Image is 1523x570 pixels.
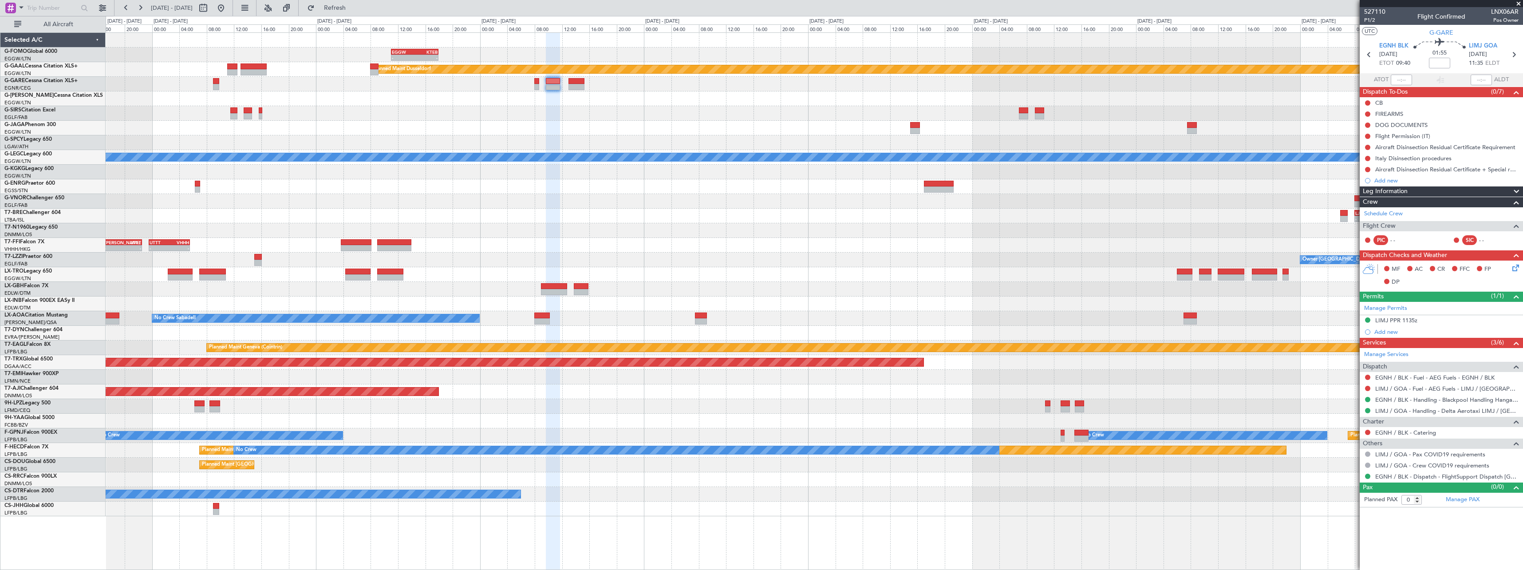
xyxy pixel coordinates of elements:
[1374,75,1389,84] span: ATOT
[4,283,48,289] a: LX-GBHFalcon 7X
[4,327,63,332] a: T7-DYNChallenger 604
[316,5,354,11] span: Refresh
[4,356,23,362] span: T7-TRX
[1479,236,1499,244] div: - -
[4,415,24,420] span: 9H-YAA
[4,166,54,171] a: G-KGKGLegacy 600
[1417,12,1465,21] div: Flight Confirmed
[1363,250,1447,261] span: Dispatch Checks and Weather
[4,430,57,435] a: F-GPNJFalcon 900EX
[1374,177,1519,184] div: Add new
[23,21,94,28] span: All Aircraft
[4,495,28,502] a: LFPB/LBG
[1081,24,1109,32] div: 16:00
[1363,292,1384,302] span: Permits
[4,269,52,274] a: LX-TROLegacy 650
[4,114,28,121] a: EGLF/FAB
[170,240,189,245] div: VHHH
[1392,278,1400,287] span: DP
[699,24,726,32] div: 08:00
[972,24,1000,32] div: 00:00
[27,1,78,15] input: Trip Number
[1363,417,1384,427] span: Charter
[1429,28,1453,37] span: G-GARE
[4,195,26,201] span: G-VNOR
[1375,99,1383,107] div: CB
[4,371,59,376] a: T7-EMIHawker 900XP
[4,459,55,464] a: CS-DOUGlobal 6500
[1375,132,1430,140] div: Flight Permission (IT)
[781,24,808,32] div: 20:00
[4,181,55,186] a: G-ENRGPraetor 600
[4,129,31,135] a: EGGW/LTN
[1363,87,1408,97] span: Dispatch To-Dos
[202,458,342,471] div: Planned Maint [GEOGRAPHIC_DATA] ([GEOGRAPHIC_DATA])
[4,305,31,311] a: EDLW/DTM
[1246,24,1273,32] div: 16:00
[1218,24,1246,32] div: 12:00
[726,24,754,32] div: 12:00
[4,356,53,362] a: T7-TRXGlobal 6500
[4,313,25,318] span: LX-AOA
[4,143,28,150] a: LGAV/ATH
[4,510,28,516] a: LFPB/LBG
[4,195,64,201] a: G-VNORChallenger 650
[4,444,24,450] span: F-HECD
[4,422,28,428] a: FCBB/BZV
[481,18,516,25] div: [DATE] - [DATE]
[4,93,54,98] span: G-[PERSON_NAME]
[4,415,55,420] a: 9H-YAAGlobal 5000
[207,24,234,32] div: 08:00
[1084,429,1104,442] div: No Crew
[4,378,31,384] a: LFMN/NCE
[1375,121,1428,129] div: DOG DOCUMENTS
[1375,385,1519,392] a: LIMJ / GOA - Fuel - AEG Fuels - LIMJ / [GEOGRAPHIC_DATA]
[754,24,781,32] div: 16:00
[4,400,51,406] a: 9H-LPZLegacy 500
[373,63,431,76] div: Planned Maint Dusseldorf
[234,24,261,32] div: 12:00
[1355,210,1375,216] div: LJLJ
[152,24,180,32] div: 00:00
[123,245,141,251] div: -
[4,283,24,289] span: LX-GBH
[150,240,169,245] div: UTTT
[4,371,22,376] span: T7-EMI
[617,24,644,32] div: 20:00
[4,137,52,142] a: G-SPCYLegacy 650
[917,24,945,32] div: 16:00
[125,24,152,32] div: 20:00
[1364,350,1409,359] a: Manage Services
[1375,110,1403,118] div: FIREARMS
[4,246,31,253] a: VHHH/HKG
[371,24,398,32] div: 08:00
[1375,396,1519,404] a: EGNH / BLK - Handling - Blackpool Handling Hangar 3 EGNH / BLK
[4,107,21,113] span: G-SIRS
[4,231,32,238] a: DNMM/LOS
[150,245,169,251] div: -
[1054,24,1081,32] div: 12:00
[4,407,30,414] a: LFMD/CEQ
[1109,24,1136,32] div: 20:00
[4,488,54,494] a: CS-DTRFalcon 2000
[4,166,25,171] span: G-KGKG
[4,269,24,274] span: LX-TRO
[4,239,44,245] a: T7-FFIFalcon 7X
[4,173,31,179] a: EGGW/LTN
[1392,265,1400,274] span: MF
[644,24,671,32] div: 00:00
[414,49,438,55] div: KTEB
[4,298,22,303] span: LX-INB
[4,225,29,230] span: T7-N1960
[671,24,699,32] div: 04:00
[1374,328,1519,336] div: Add new
[107,18,142,25] div: [DATE] - [DATE]
[4,254,52,259] a: T7-LZZIPraetor 600
[1437,265,1445,274] span: CR
[4,239,20,245] span: T7-FFI
[4,137,24,142] span: G-SPCY
[1355,216,1375,222] div: -
[1375,154,1452,162] div: Italy Disinsection procedures
[209,341,282,354] div: Planned Maint Geneva (Cointrin)
[4,210,23,215] span: T7-BRE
